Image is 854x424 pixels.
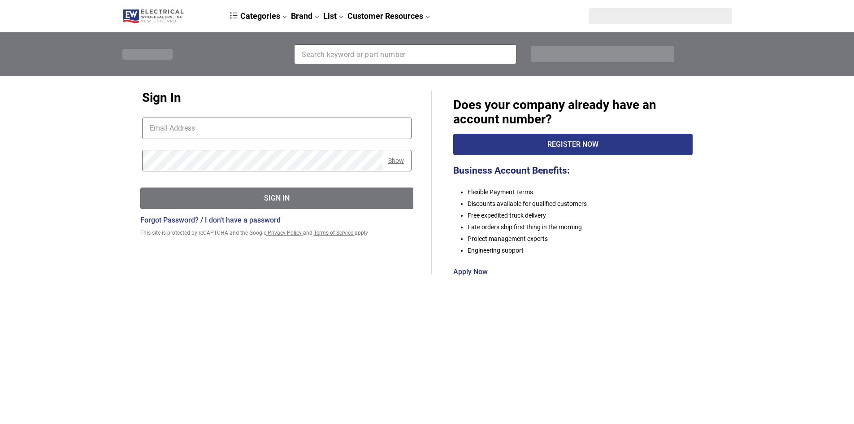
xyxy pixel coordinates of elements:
[230,11,287,21] a: Categories
[122,39,732,70] div: Section row
[122,9,187,24] img: Logo
[453,134,693,155] button: Register Now
[454,139,692,150] div: Register Now
[388,157,404,164] span: Show
[468,186,678,198] li: Flexible Payment Terms
[140,188,413,209] button: Sign In
[295,45,495,64] input: Search Products
[140,91,413,105] div: Sign In
[122,9,214,24] a: Logo
[323,11,344,21] a: List
[531,46,732,62] div: Section row
[141,193,413,204] div: Sign In
[143,150,383,171] input: Show
[453,98,693,127] div: Does your company already have an account number?
[230,12,238,19] img: dcb64e45f5418a636573a8ace67a09fc.svg
[143,118,411,139] input: Email Address
[500,45,511,64] button: Search Products
[122,39,531,70] div: Section row
[347,11,430,21] a: Customer Resources
[488,8,732,24] div: Section row
[291,11,320,21] a: Brand
[453,165,621,176] div: Business Account Benefits:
